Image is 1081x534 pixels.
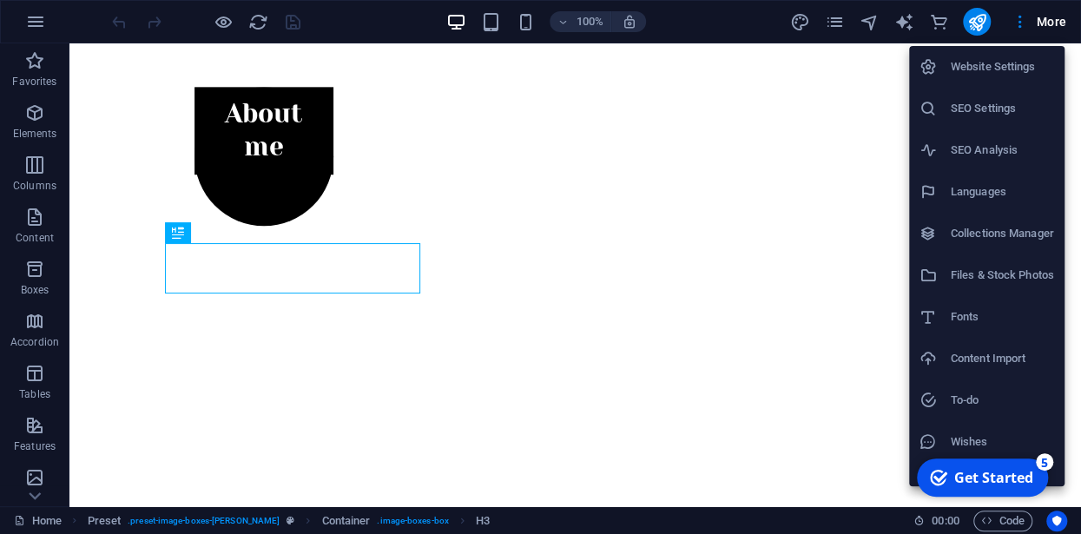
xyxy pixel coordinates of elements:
[951,432,1054,452] h6: Wishes
[951,98,1054,119] h6: SEO Settings
[951,348,1054,369] h6: Content Import
[951,307,1054,327] h6: Fonts
[951,181,1054,202] h6: Languages
[10,7,141,45] div: Get Started 5 items remaining, 0% complete
[129,2,146,19] div: 5
[125,43,264,182] div: 1/4
[47,16,126,36] div: Get Started
[951,223,1054,244] h6: Collections Manager
[951,390,1054,411] h6: To-do
[951,140,1054,161] h6: SEO Analysis
[951,56,1054,77] h6: Website Settings
[951,265,1054,286] h6: Files & Stock Photos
